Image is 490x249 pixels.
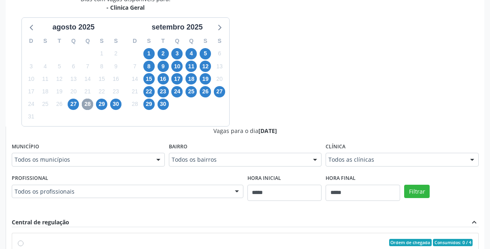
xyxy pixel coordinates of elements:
[52,35,66,47] div: T
[171,61,183,72] span: quarta-feira, 10 de setembro de 2025
[12,127,479,135] div: Vagas para o dia
[214,86,225,97] span: sábado, 27 de setembro de 2025
[66,35,81,47] div: Q
[143,99,155,110] span: segunda-feira, 29 de setembro de 2025
[143,86,155,97] span: segunda-feira, 22 de setembro de 2025
[247,172,281,185] label: Hora inicial
[171,86,183,97] span: quarta-feira, 24 de setembro de 2025
[172,156,305,164] span: Todos os bairros
[142,35,156,47] div: S
[184,35,198,47] div: Q
[54,86,65,97] span: terça-feira, 19 de agosto de 2025
[185,86,197,97] span: quinta-feira, 25 de setembro de 2025
[26,73,37,84] span: domingo, 10 de agosto de 2025
[96,73,107,84] span: sexta-feira, 15 de agosto de 2025
[82,99,93,110] span: quinta-feira, 28 de agosto de 2025
[200,48,211,59] span: sexta-feira, 5 de setembro de 2025
[326,172,356,185] label: Hora final
[158,48,169,59] span: terça-feira, 2 de setembro de 2025
[82,61,93,72] span: quinta-feira, 7 de agosto de 2025
[158,73,169,84] span: terça-feira, 16 de setembro de 2025
[15,156,148,164] span: Todos os municípios
[169,141,187,153] label: Bairro
[143,61,155,72] span: segunda-feira, 8 de setembro de 2025
[110,73,121,84] span: sábado, 16 de agosto de 2025
[129,73,141,84] span: domingo, 14 de setembro de 2025
[82,73,93,84] span: quinta-feira, 14 de agosto de 2025
[110,86,121,97] span: sábado, 23 de agosto de 2025
[12,172,48,185] label: Profissional
[24,35,38,47] div: D
[214,61,225,72] span: sábado, 13 de setembro de 2025
[156,35,170,47] div: T
[54,99,65,110] span: terça-feira, 26 de agosto de 2025
[214,73,225,84] span: sábado, 20 de setembro de 2025
[96,48,107,59] span: sexta-feira, 1 de agosto de 2025
[81,3,170,12] div: - Clinica Geral
[26,111,37,122] span: domingo, 31 de agosto de 2025
[185,73,197,84] span: quinta-feira, 18 de setembro de 2025
[68,86,79,97] span: quarta-feira, 20 de agosto de 2025
[389,239,432,246] span: Ordem de chegada
[470,218,479,227] i: expand_less
[404,185,430,198] button: Filtrar
[96,99,107,110] span: sexta-feira, 29 de agosto de 2025
[148,22,206,33] div: setembro 2025
[40,73,51,84] span: segunda-feira, 11 de agosto de 2025
[129,61,141,72] span: domingo, 7 de setembro de 2025
[26,61,37,72] span: domingo, 3 de agosto de 2025
[40,86,51,97] span: segunda-feira, 18 de agosto de 2025
[200,61,211,72] span: sexta-feira, 12 de setembro de 2025
[12,141,39,153] label: Município
[328,156,462,164] span: Todos as clínicas
[185,48,197,59] span: quinta-feira, 4 de setembro de 2025
[158,61,169,72] span: terça-feira, 9 de setembro de 2025
[109,35,123,47] div: S
[12,218,69,227] div: Central de regulação
[433,239,473,246] span: Consumidos: 0 / 4
[15,188,227,196] span: Todos os profissionais
[38,35,52,47] div: S
[213,35,227,47] div: S
[158,86,169,97] span: terça-feira, 23 de setembro de 2025
[68,61,79,72] span: quarta-feira, 6 de agosto de 2025
[110,61,121,72] span: sábado, 9 de agosto de 2025
[54,73,65,84] span: terça-feira, 12 de agosto de 2025
[258,127,277,135] span: [DATE]
[143,73,155,84] span: segunda-feira, 15 de setembro de 2025
[95,35,109,47] div: S
[68,99,79,110] span: quarta-feira, 27 de agosto de 2025
[40,99,51,110] span: segunda-feira, 25 de agosto de 2025
[110,48,121,59] span: sábado, 2 de agosto de 2025
[171,73,183,84] span: quarta-feira, 17 de setembro de 2025
[26,86,37,97] span: domingo, 17 de agosto de 2025
[326,141,345,153] label: Clínica
[171,48,183,59] span: quarta-feira, 3 de setembro de 2025
[143,48,155,59] span: segunda-feira, 1 de setembro de 2025
[96,86,107,97] span: sexta-feira, 22 de agosto de 2025
[158,99,169,110] span: terça-feira, 30 de setembro de 2025
[49,22,98,33] div: agosto 2025
[129,86,141,97] span: domingo, 21 de setembro de 2025
[82,86,93,97] span: quinta-feira, 21 de agosto de 2025
[129,99,141,110] span: domingo, 28 de setembro de 2025
[68,73,79,84] span: quarta-feira, 13 de agosto de 2025
[26,99,37,110] span: domingo, 24 de agosto de 2025
[214,48,225,59] span: sábado, 6 de setembro de 2025
[185,61,197,72] span: quinta-feira, 11 de setembro de 2025
[110,99,121,110] span: sábado, 30 de agosto de 2025
[54,61,65,72] span: terça-feira, 5 de agosto de 2025
[198,35,213,47] div: S
[128,35,142,47] div: D
[170,35,184,47] div: Q
[200,73,211,84] span: sexta-feira, 19 de setembro de 2025
[96,61,107,72] span: sexta-feira, 8 de agosto de 2025
[200,86,211,97] span: sexta-feira, 26 de setembro de 2025
[40,61,51,72] span: segunda-feira, 4 de agosto de 2025
[81,35,95,47] div: Q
